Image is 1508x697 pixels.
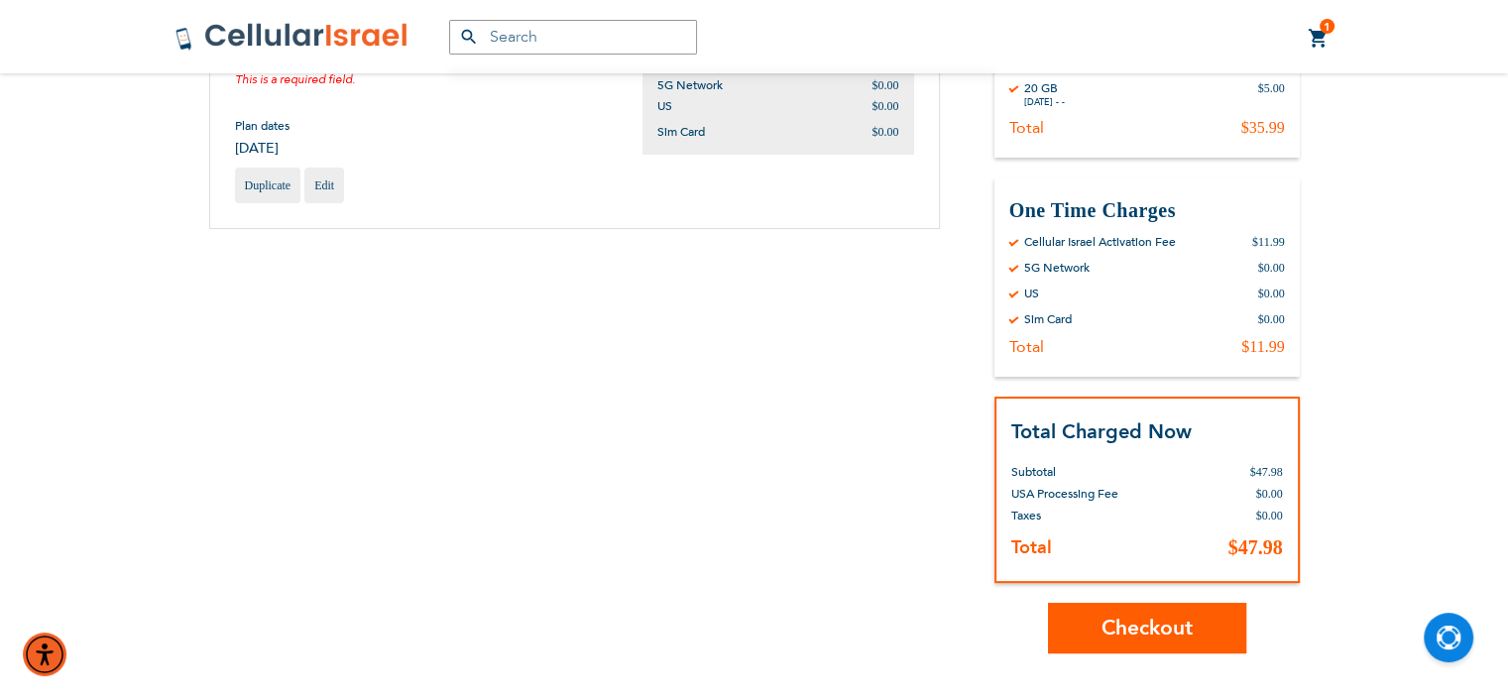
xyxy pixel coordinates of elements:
th: Taxes [1011,505,1192,526]
div: $5.00 [1258,80,1285,108]
div: $35.99 [1241,118,1285,138]
span: Sim Card [657,124,705,140]
span: $0.00 [1256,509,1283,523]
div: $11.99 [1241,337,1284,357]
span: $47.98 [1228,536,1283,558]
img: Cellular Israel [174,22,409,52]
span: $0.00 [872,99,899,113]
span: US [657,98,672,114]
div: [DATE] - - [1024,96,1065,108]
strong: Total [1011,535,1052,560]
span: Plan dates [235,118,290,134]
a: 1 [1308,27,1330,51]
div: 20 GB [1024,80,1065,96]
span: $47.98 [1250,465,1283,479]
button: Checkout [1048,603,1246,653]
div: $0.00 [1258,260,1285,276]
span: 5G Network [657,77,723,93]
span: 1 [1324,19,1331,35]
div: Total [1009,337,1044,357]
span: $0.00 [872,125,899,139]
span: $0.00 [1256,487,1283,501]
a: Edit [304,168,344,203]
div: Total [1009,118,1044,138]
input: Search [449,20,697,55]
div: $0.00 [1258,311,1285,327]
a: Duplicate [235,168,301,203]
span: Duplicate [245,178,291,192]
div: Sim Card [1024,311,1072,327]
div: Cellular Israel Activation Fee [1024,234,1176,250]
div: Accessibility Menu [23,633,66,676]
span: Edit [314,178,334,192]
div: This is a required field. [235,66,521,88]
h3: One Time Charges [1009,197,1285,224]
div: $0.00 [1258,286,1285,301]
span: USA Processing Fee [1011,486,1118,502]
div: $11.99 [1252,234,1285,250]
span: [DATE] [235,139,290,158]
th: Subtotal [1011,446,1192,483]
span: Checkout [1102,614,1193,642]
div: US [1024,286,1039,301]
div: 5G Network [1024,260,1090,276]
span: $0.00 [872,78,899,92]
strong: Total Charged Now [1011,418,1192,445]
